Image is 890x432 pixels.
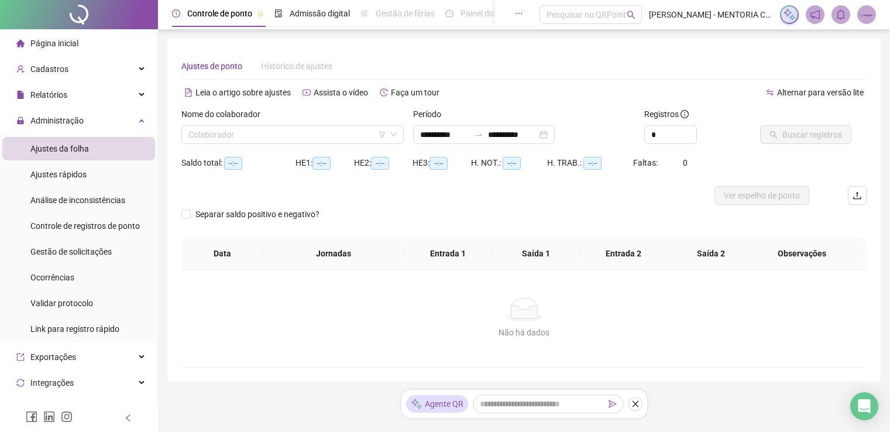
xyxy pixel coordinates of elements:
[379,131,386,138] span: filter
[187,9,252,18] span: Controle de ponto
[471,156,547,170] div: H. NOT.:
[172,9,180,18] span: clock-circle
[371,157,389,170] span: --:--
[26,411,37,423] span: facebook
[61,411,73,423] span: instagram
[30,196,125,205] span: Análise de inconsistências
[257,11,264,18] span: pushpin
[376,9,435,18] span: Gestão de férias
[30,39,78,48] span: Página inicial
[380,88,388,97] span: history
[413,108,449,121] label: Período
[683,158,688,167] span: 0
[644,108,689,121] span: Registros
[411,398,422,410] img: sparkle-icon.fc2bf0ac1784a2077858766a79e2daf3.svg
[314,88,368,97] span: Assista o vídeo
[756,247,849,260] span: Observações
[181,108,268,121] label: Nome do colaborador
[16,65,25,73] span: user-add
[631,400,640,408] span: close
[30,144,89,153] span: Ajustes da folha
[295,156,354,170] div: HE 1:
[30,273,74,282] span: Ocorrências
[181,238,263,270] th: Data
[515,9,523,18] span: ellipsis
[30,116,84,125] span: Administração
[303,88,311,97] span: youtube
[30,352,76,362] span: Exportações
[633,158,659,167] span: Faltas:
[191,208,324,221] span: Separar saldo positivo e negativo?
[836,9,846,20] span: bell
[30,221,140,231] span: Controle de registros de ponto
[429,157,448,170] span: --:--
[30,90,67,100] span: Relatórios
[16,116,25,125] span: lock
[390,131,397,138] span: down
[681,110,689,118] span: info-circle
[195,88,291,97] span: Leia o artigo sobre ajustes
[30,324,119,334] span: Link para registro rápido
[777,88,864,97] span: Alternar para versão lite
[406,395,468,413] div: Agente QR
[181,61,242,71] span: Ajustes de ponto
[30,170,87,179] span: Ajustes rápidos
[354,156,413,170] div: HE 2:
[766,88,774,97] span: swap
[667,238,755,270] th: Saída 2
[627,11,635,19] span: search
[850,392,878,420] div: Open Intercom Messenger
[853,191,862,200] span: upload
[503,157,521,170] span: --:--
[404,238,492,270] th: Entrada 1
[16,39,25,47] span: home
[547,156,633,170] div: H. TRAB.:
[30,378,74,388] span: Integrações
[760,125,851,144] button: Buscar registros
[124,414,132,422] span: left
[649,8,773,21] span: [PERSON_NAME] - MENTORIA CONSULTORIA EMPRESARIAL LTDA
[474,130,483,139] span: to
[261,61,332,71] span: Histórico de ajustes
[274,9,283,18] span: file-done
[413,156,471,170] div: HE 3:
[184,88,193,97] span: file-text
[492,238,580,270] th: Saída 1
[445,9,453,18] span: dashboard
[391,88,439,97] span: Faça um tour
[224,157,242,170] span: --:--
[609,400,617,408] span: send
[580,238,668,270] th: Entrada 2
[263,238,404,270] th: Jornadas
[474,130,483,139] span: swap-right
[30,247,112,256] span: Gestão de solicitações
[290,9,350,18] span: Admissão digital
[195,326,853,339] div: Não há dados
[43,411,55,423] span: linkedin
[858,6,875,23] img: 83437
[30,64,68,74] span: Cadastros
[312,157,331,170] span: --:--
[16,379,25,387] span: sync
[16,91,25,99] span: file
[810,9,820,20] span: notification
[747,238,858,270] th: Observações
[30,299,93,308] span: Validar protocolo
[360,9,369,18] span: sun
[714,186,809,205] button: Ver espelho de ponto
[583,157,602,170] span: --:--
[461,9,506,18] span: Painel do DP
[783,8,796,21] img: sparkle-icon.fc2bf0ac1784a2077858766a79e2daf3.svg
[16,353,25,361] span: export
[181,156,295,170] div: Saldo total:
